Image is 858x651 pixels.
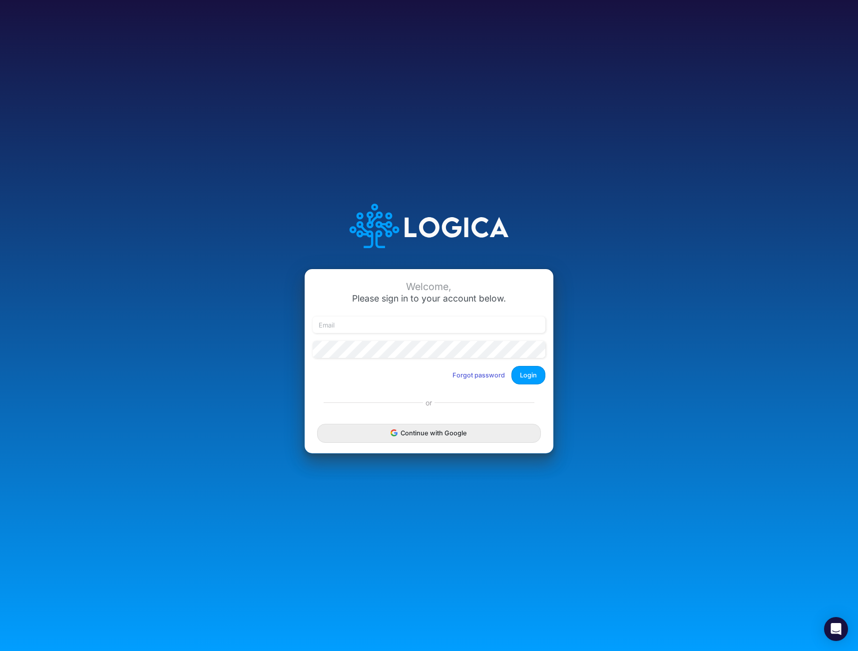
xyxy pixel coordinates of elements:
[511,366,545,384] button: Login
[317,424,541,442] button: Continue with Google
[313,317,545,333] input: Email
[446,367,511,383] button: Forgot password
[352,293,506,304] span: Please sign in to your account below.
[313,281,545,293] div: Welcome,
[824,617,848,641] div: Open Intercom Messenger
